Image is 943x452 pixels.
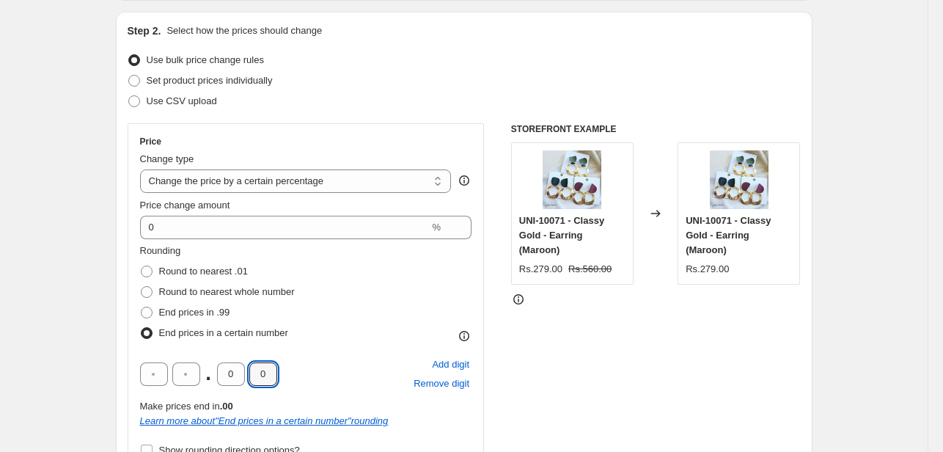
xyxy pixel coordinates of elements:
span: Price change amount [140,200,230,211]
span: Make prices end in [140,401,233,412]
h2: Step 2. [128,23,161,38]
span: End prices in .99 [159,307,230,318]
span: % [432,222,441,233]
span: Change type [140,153,194,164]
div: help [457,173,471,188]
a: Learn more about"End prices in a certain number"rounding [140,415,389,426]
img: WhatsAppImage2024-08-28at4.55.28PM_80x.jpg [710,150,768,209]
span: End prices in a certain number [159,327,288,338]
span: Use bulk price change rules [147,54,264,65]
span: Add digit [432,357,469,372]
input: ﹡ [217,362,245,386]
h3: Price [140,136,161,147]
span: Round to nearest .01 [159,266,248,277]
span: Set product prices individually [147,75,273,86]
input: ﹡ [140,362,168,386]
span: . [205,362,213,386]
h6: STOREFRONT EXAMPLE [511,123,801,135]
input: -15 [140,216,430,239]
span: Rounding [140,245,181,256]
span: Use CSV upload [147,95,217,106]
strike: Rs.560.00 [568,262,612,277]
input: ﹡ [172,362,200,386]
span: Remove digit [414,376,469,391]
span: UNI-10071 - Classy Gold - Earring (Maroon) [686,215,771,255]
input: ﹡ [249,362,277,386]
span: UNI-10071 - Classy Gold - Earring (Maroon) [519,215,604,255]
p: Select how the prices should change [166,23,322,38]
button: Add placeholder [430,355,471,374]
img: WhatsAppImage2024-08-28at4.55.28PM_80x.jpg [543,150,601,209]
span: Round to nearest whole number [159,286,295,297]
div: Rs.279.00 [686,262,729,277]
button: Remove placeholder [411,374,471,393]
div: Rs.279.00 [519,262,562,277]
i: Learn more about " End prices in a certain number " rounding [140,415,389,426]
b: .00 [220,401,233,412]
